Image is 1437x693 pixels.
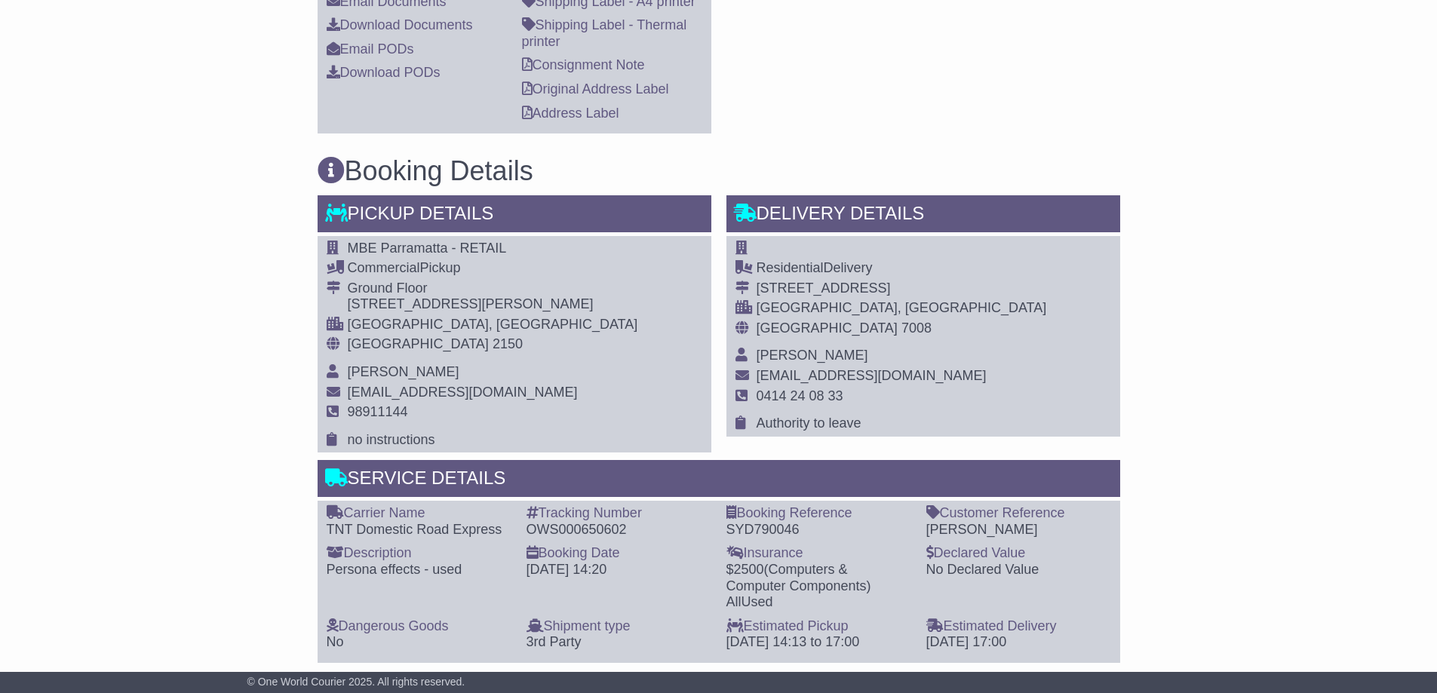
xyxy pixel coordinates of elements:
div: Pickup Details [318,195,711,236]
span: Residential [757,260,824,275]
a: Consignment Note [522,57,645,72]
div: Description [327,545,511,562]
div: Service Details [318,460,1120,501]
div: [GEOGRAPHIC_DATA], [GEOGRAPHIC_DATA] [757,300,1047,317]
div: Delivery Details [726,195,1120,236]
span: [PERSON_NAME] [348,364,459,379]
span: 2500 [734,562,764,577]
span: 98911144 [348,404,408,419]
div: Shipment type [527,618,711,635]
span: [PERSON_NAME] [757,348,868,363]
span: MBE Parramatta - RETAIL [348,241,507,256]
div: [STREET_ADDRESS] [757,281,1047,297]
div: Estimated Pickup [726,618,911,635]
span: [EMAIL_ADDRESS][DOMAIN_NAME] [757,368,987,383]
div: Customer Reference [926,505,1111,522]
div: Persona effects - used [327,562,511,578]
span: 2150 [493,336,523,351]
span: No [327,634,344,649]
a: Address Label [522,106,619,121]
div: Tracking Number [527,505,711,522]
div: [GEOGRAPHIC_DATA], [GEOGRAPHIC_DATA] [348,317,638,333]
div: OWS000650602 [527,522,711,538]
div: [DATE] 17:00 [926,634,1111,651]
a: Download PODs [327,65,441,80]
div: Carrier Name [327,505,511,522]
span: 0414 24 08 33 [757,388,843,403]
a: Download Documents [327,17,473,32]
span: no instructions [348,432,435,447]
span: © One World Courier 2025. All rights reserved. [247,676,465,688]
div: SYD790046 [726,522,911,538]
span: [GEOGRAPHIC_DATA] [348,336,489,351]
a: Shipping Label - Thermal printer [522,17,687,49]
div: Estimated Delivery [926,618,1111,635]
div: Ground Floor [348,281,638,297]
div: No Declared Value [926,562,1111,578]
div: Booking Date [527,545,711,562]
span: Authority to leave [757,415,861,431]
a: Original Address Label [522,81,669,97]
span: Commercial [348,260,420,275]
div: Dangerous Goods [327,618,511,635]
span: [EMAIL_ADDRESS][DOMAIN_NAME] [348,385,578,400]
div: [PERSON_NAME] [926,522,1111,538]
div: $ ( ) [726,562,911,611]
div: AllUsed [726,594,911,611]
div: [STREET_ADDRESS][PERSON_NAME] [348,296,638,313]
div: Delivery [757,260,1047,277]
div: [DATE] 14:20 [527,562,711,578]
span: 3rd Party [527,634,582,649]
div: Booking Reference [726,505,911,522]
div: Insurance [726,545,911,562]
div: TNT Domestic Road Express [327,522,511,538]
a: Email PODs [327,41,414,57]
span: Computers & Computer Components [726,562,867,593]
h3: Booking Details [318,156,1120,186]
div: Pickup [348,260,638,277]
div: Declared Value [926,545,1111,562]
span: [GEOGRAPHIC_DATA] [757,320,898,336]
span: 7008 [901,320,932,336]
div: [DATE] 14:13 to 17:00 [726,634,911,651]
